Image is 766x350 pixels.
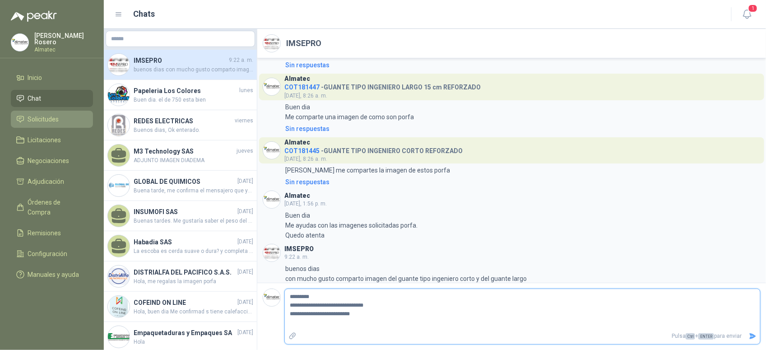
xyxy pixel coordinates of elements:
span: ENTER [698,333,714,340]
a: Company LogoREDES ELECTRICASviernesBuenos dias, Ok enterado. [104,110,257,140]
img: Company Logo [108,296,130,317]
img: Company Logo [263,78,280,95]
div: Sin respuestas [285,60,330,70]
h4: COFEIND ON LINE [134,298,236,308]
p: [PERSON_NAME] Rosero [34,33,93,45]
button: 1 [739,6,755,23]
a: Sin respuestas [283,124,761,134]
a: Company LogoGLOBAL DE QUIMICOS[DATE]Buena tarde, me confirma el mensajero que ya se entregó [104,171,257,201]
img: Company Logo [263,244,280,261]
span: viernes [235,117,253,125]
h1: Chats [134,8,155,20]
span: La escoba es cerda suave o dura? y completa o solo el repuesto? [134,247,253,256]
span: ADJUNTO IMAGEN DIADEMA [134,156,253,165]
h4: INSUMOFI SAS [134,207,236,217]
span: 9:22 a. m. [284,254,309,260]
img: Company Logo [263,35,280,52]
label: Adjuntar archivos [285,328,300,344]
h2: IMSEPRO [286,37,321,50]
span: Solicitudes [28,114,59,124]
p: Almatec [34,47,93,52]
span: Chat [28,93,42,103]
span: [DATE] [237,238,253,246]
p: Pulsa + para enviar [300,328,746,344]
h4: Empaquetaduras y Empaques SA [134,328,236,338]
a: Habadia SAS[DATE]La escoba es cerda suave o dura? y completa o solo el repuesto? [104,231,257,261]
h4: IMSEPRO [134,56,227,65]
span: Remisiones [28,228,61,238]
span: 9:22 a. m. [229,56,253,65]
a: Negociaciones [11,152,93,169]
a: Company LogoDISTRIALFA DEL PACIFICO S.A.S.[DATE]Hola, me regalas la imagen porfa [104,261,257,292]
span: [DATE] [237,268,253,276]
span: [DATE], 8:26 a. m. [284,93,327,99]
span: Hola [134,338,253,346]
span: Adjudicación [28,177,65,187]
p: buenos dias con mucho gusto comparto imagen del guante tipo ingeniero corto y del guante largo [285,264,527,284]
span: Configuración [28,249,68,259]
span: [DATE] [237,207,253,216]
span: COT181445 [284,147,320,154]
img: Company Logo [263,289,280,306]
span: Órdenes de Compra [28,197,84,217]
span: buenos dias con mucho gusto comparto imagen del guante tipo ingeniero corto y del guante largo [134,65,253,74]
p: [PERSON_NAME] me compartes la imagen de estos porfa [285,165,450,175]
h4: - GUANTE TIPO INGENIERO CORTO REFORZADO [284,145,463,154]
span: Buen dia. el de 750 esta bien [134,96,253,104]
p: Buen dia Me comparte una imagen de como son porfa [285,102,414,122]
span: Manuales y ayuda [28,270,79,280]
p: Buen dia Me ayudas con las imagenes solicitadas porfa. Quedo atenta [285,210,418,240]
span: [DATE], 8:26 a. m. [284,156,327,162]
img: Company Logo [108,175,130,196]
span: COT181447 [284,84,320,91]
button: Enviar [745,328,760,344]
img: Company Logo [263,191,280,208]
h4: Habadia SAS [134,237,236,247]
span: Buenas tardes. Me gustaría saber el peso del rollo para poderles enviar una cotizacion acertada. ... [134,217,253,225]
a: Solicitudes [11,111,93,128]
a: Company LogoIMSEPRO9:22 a. m.buenos dias con mucho gusto comparto imagen del guante tipo ingenier... [104,50,257,80]
h3: IMSEPRO [284,247,314,252]
a: Manuales y ayuda [11,266,93,283]
a: Company LogoPapeleria Los ColoreslunesBuen dia. el de 750 esta bien [104,80,257,110]
a: Órdenes de Compra [11,194,93,221]
a: INSUMOFI SAS[DATE]Buenas tardes. Me gustaría saber el peso del rollo para poderles enviar una cot... [104,201,257,231]
a: Licitaciones [11,131,93,149]
span: 1 [748,4,758,13]
h4: - GUANTE TIPO INGENIERO LARGO 15 cm REFORZADO [284,81,481,90]
span: Buena tarde, me confirma el mensajero que ya se entregó [134,187,253,195]
h3: Almatec [284,140,310,145]
div: Sin respuestas [285,177,330,187]
span: Hola, buen dia Me confirmad s tiene calefacción porfa [134,308,253,316]
h4: Papeleria Los Colores [134,86,237,96]
h4: DISTRIALFA DEL PACIFICO S.A.S. [134,267,236,277]
h3: Almatec [284,76,310,81]
a: Chat [11,90,93,107]
a: Remisiones [11,224,93,242]
img: Company Logo [108,326,130,348]
span: Buenos dias, Ok enterado. [134,126,253,135]
a: Inicio [11,69,93,86]
span: jueves [237,147,253,155]
h4: M3 Technology SAS [134,146,235,156]
span: Inicio [28,73,42,83]
span: [DATE] [237,298,253,307]
h4: GLOBAL DE QUIMICOS [134,177,236,187]
span: [DATE] [237,328,253,337]
span: Negociaciones [28,156,70,166]
h4: REDES ELECTRICAS [134,116,233,126]
img: Logo peakr [11,11,57,22]
a: Adjudicación [11,173,93,190]
img: Company Logo [108,266,130,287]
a: Configuración [11,245,93,262]
a: Company LogoCOFEIND ON LINE[DATE]Hola, buen dia Me confirmad s tiene calefacción porfa [104,292,257,322]
img: Company Logo [11,34,28,51]
a: Sin respuestas [283,60,761,70]
a: M3 Technology SASjuevesADJUNTO IMAGEN DIADEMA [104,140,257,171]
span: Ctrl [686,333,695,340]
img: Company Logo [108,54,130,75]
span: lunes [239,86,253,95]
span: Licitaciones [28,135,61,145]
span: Hola, me regalas la imagen porfa [134,277,253,286]
a: Sin respuestas [283,177,761,187]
